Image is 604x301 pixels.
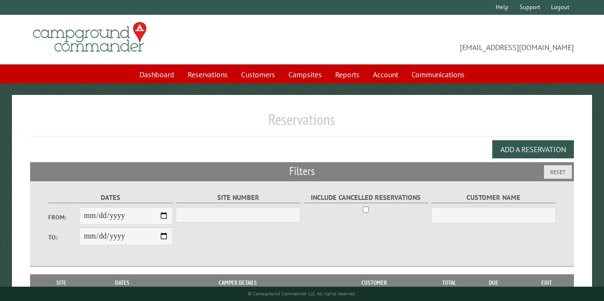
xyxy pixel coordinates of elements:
a: Campsites [283,65,328,83]
th: Dates [88,274,157,291]
label: From: [48,213,79,222]
a: Communications [406,65,470,83]
a: Dashboard [134,65,180,83]
th: Edit [519,274,573,291]
a: Customers [235,65,281,83]
label: To: [48,233,79,242]
th: Customer [318,274,430,291]
a: Reports [329,65,365,83]
small: © Campground Commander LLC. All rights reserved. [248,291,356,297]
th: Total [430,274,468,291]
th: Site [35,274,87,291]
h1: Reservations [30,110,574,136]
button: Reset [544,165,572,179]
a: Account [367,65,404,83]
button: Add a Reservation [492,140,574,158]
th: Camper Details [157,274,318,291]
a: Reservations [182,65,233,83]
label: Include Cancelled Reservations [304,192,428,203]
span: [EMAIL_ADDRESS][DOMAIN_NAME] [302,26,574,53]
label: Customer Name [431,192,556,203]
img: Campground Commander [30,19,149,56]
label: Site Number [176,192,300,203]
th: Due [468,274,519,291]
label: Dates [48,192,173,203]
h2: Filters [30,162,574,180]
